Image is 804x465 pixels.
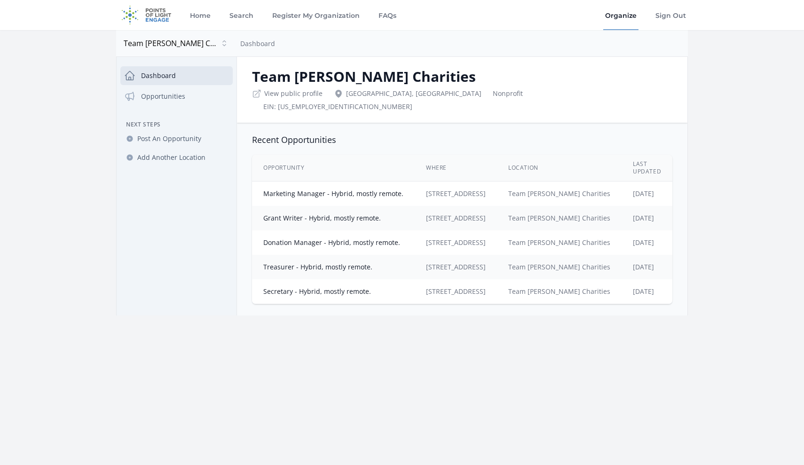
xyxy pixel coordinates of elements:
[415,255,497,279] td: [STREET_ADDRESS]
[137,153,205,162] span: Add Another Location
[252,155,415,181] th: Opportunity
[622,206,672,230] td: [DATE]
[415,155,497,181] th: Where
[508,213,610,222] a: Team [PERSON_NAME] Charities
[263,238,400,247] a: Donation Manager - Hybrid, mostly remote.
[415,230,497,255] td: [STREET_ADDRESS]
[120,34,233,53] button: Team [PERSON_NAME] Charities
[622,230,672,255] td: [DATE]
[264,89,323,98] a: View public profile
[263,189,403,198] a: Marketing Manager - Hybrid, mostly remote.
[263,102,412,111] div: EIN: [US_EMPLOYER_IDENTIFICATION_NUMBER]
[508,287,610,296] a: Team [PERSON_NAME] Charities
[137,134,201,143] span: Post An Opportunity
[263,213,381,222] a: Grant Writer - Hybrid, mostly remote.
[263,262,372,271] a: Treasurer - Hybrid, mostly remote.
[252,68,672,85] h2: Team [PERSON_NAME] Charities
[415,279,497,304] td: [STREET_ADDRESS]
[622,255,672,279] td: [DATE]
[124,38,218,49] span: Team [PERSON_NAME] Charities
[622,155,672,181] th: Last Updated
[120,121,233,128] h3: Next Steps
[120,130,233,147] a: Post An Opportunity
[508,238,610,247] a: Team [PERSON_NAME] Charities
[120,66,233,85] a: Dashboard
[415,206,497,230] td: [STREET_ADDRESS]
[493,89,523,98] div: Nonprofit
[263,287,371,296] a: Secretary - Hybrid, mostly remote.
[334,89,481,98] div: [GEOGRAPHIC_DATA], [GEOGRAPHIC_DATA]
[252,134,672,145] h3: Recent Opportunities
[240,39,275,48] a: Dashboard
[622,279,672,304] td: [DATE]
[415,181,497,206] td: [STREET_ADDRESS]
[622,181,672,206] td: [DATE]
[240,38,275,49] nav: Breadcrumb
[508,189,610,198] a: Team [PERSON_NAME] Charities
[497,155,622,181] th: Location
[120,149,233,166] a: Add Another Location
[120,87,233,106] a: Opportunities
[508,262,610,271] a: Team [PERSON_NAME] Charities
